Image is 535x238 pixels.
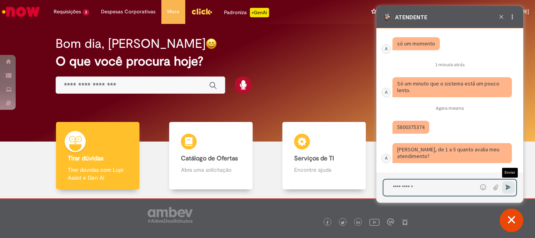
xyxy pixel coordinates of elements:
img: happy-face.png [206,38,217,49]
img: logo_footer_youtube.png [369,217,380,227]
img: logo_footer_twitter.png [341,221,345,225]
img: ServiceNow [1,4,41,20]
img: click_logo_yellow_360x200.png [191,5,212,17]
iframe: Suporte do Bate-Papo [376,6,523,203]
span: Requisições [54,8,81,16]
h2: Bom dia, [PERSON_NAME] [56,37,206,51]
span: More [167,8,179,16]
p: Tirar dúvidas com Lupi Assist e Gen Ai [68,166,127,182]
a: Serviços de TI Encontre ajuda [267,122,381,190]
p: Abra uma solicitação [181,166,240,174]
span: Despesas Corporativas [101,8,155,16]
b: Catálogo de Ofertas [181,154,238,162]
button: Fechar conversa de suporte [500,209,523,232]
div: Padroniza [224,8,269,17]
b: Serviços de TI [294,154,334,162]
span: 3 [83,9,89,16]
a: Catálogo de Ofertas Abra uma solicitação [154,122,267,190]
h2: O que você procura hoje? [56,55,479,68]
a: Tirar dúvidas Tirar dúvidas com Lupi Assist e Gen Ai [41,122,154,190]
p: +GenAi [250,8,269,17]
p: Encontre ajuda [294,166,354,174]
img: logo_footer_linkedin.png [356,220,360,225]
img: logo_footer_ambev_rotulo_gray.png [148,207,193,223]
b: Tirar dúvidas [68,154,103,162]
img: logo_footer_facebook.png [325,221,329,225]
